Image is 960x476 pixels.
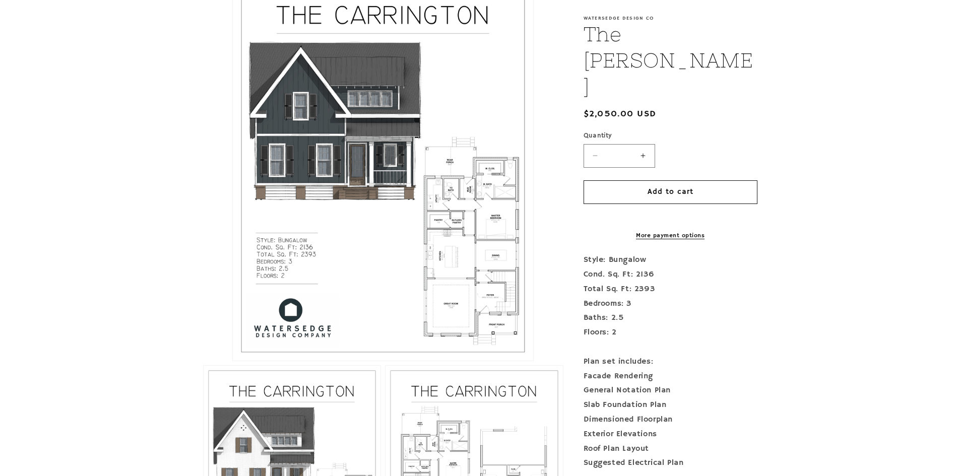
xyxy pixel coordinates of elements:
[584,456,757,470] div: Suggested Electrical Plan
[584,180,757,204] button: Add to cart
[584,131,757,141] label: Quantity
[584,21,757,100] h1: The [PERSON_NAME]
[584,427,757,442] div: Exterior Elevations
[584,15,757,21] p: Watersedge Design Co
[584,107,657,121] span: $2,050.00 USD
[584,413,757,427] div: Dimensioned Floorplan
[584,398,757,413] div: Slab Foundation Plan
[584,231,757,240] a: More payment options
[584,369,757,384] div: Facade Rendering
[584,442,757,456] div: Roof Plan Layout
[584,383,757,398] div: General Notation Plan
[584,355,757,369] div: Plan set includes:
